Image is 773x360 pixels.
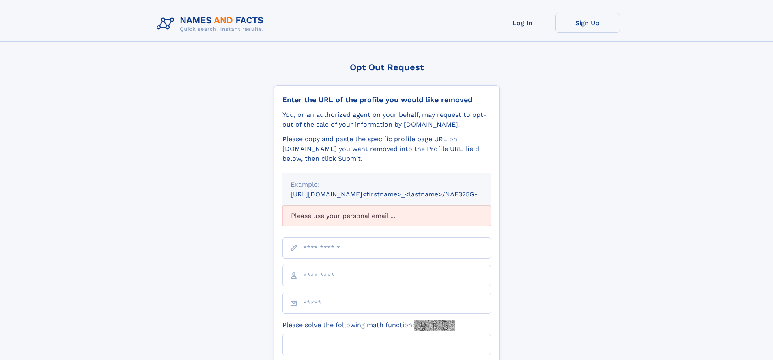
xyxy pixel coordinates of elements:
div: Enter the URL of the profile you would like removed [282,95,491,104]
div: Opt Out Request [274,62,500,72]
div: Example: [291,180,483,190]
div: Please copy and paste the specific profile page URL on [DOMAIN_NAME] you want removed into the Pr... [282,134,491,164]
img: Logo Names and Facts [153,13,270,35]
small: [URL][DOMAIN_NAME]<firstname>_<lastname>/NAF325G-xxxxxxxx [291,190,506,198]
a: Log In [490,13,555,33]
a: Sign Up [555,13,620,33]
label: Please solve the following math function: [282,320,455,331]
div: You, or an authorized agent on your behalf, may request to opt-out of the sale of your informatio... [282,110,491,129]
div: Please use your personal email ... [282,206,491,226]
